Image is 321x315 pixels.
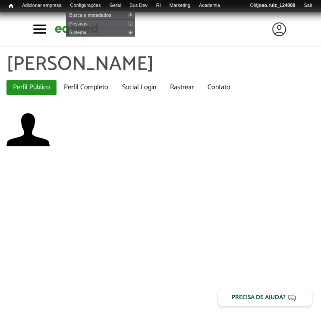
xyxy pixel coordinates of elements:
img: Foto de João Pedro Ruiz de Oliveira da Silva [6,108,50,151]
a: Social Login [116,80,163,95]
a: Configurações [66,2,105,9]
a: Ver perfil do usuário. [6,108,50,151]
a: Rastrear [164,80,200,95]
a: Perfil Completo [57,80,115,95]
a: Bus Dev [125,2,152,9]
img: EqSeed [55,22,98,36]
span: Início [9,3,13,9]
a: Geral [105,2,125,9]
a: Olájoao.ruiz_124888 [245,2,299,9]
a: Início [4,2,18,10]
a: Contato [201,80,237,95]
a: Sair [299,2,317,9]
a: Academia [195,2,224,9]
a: Adicionar empresa [18,2,66,9]
a: RI [152,2,165,9]
a: Marketing [165,2,195,9]
h1: [PERSON_NAME] [6,53,315,75]
strong: joao.ruiz_124888 [258,3,296,8]
a: Busca e metadados [66,11,135,19]
a: Perfil Público [6,80,57,95]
